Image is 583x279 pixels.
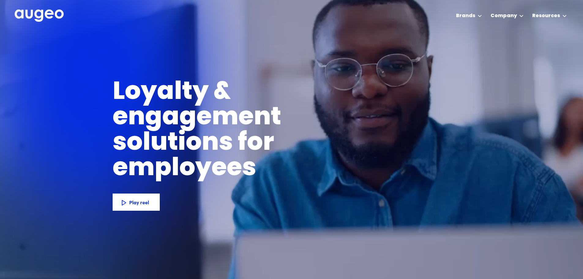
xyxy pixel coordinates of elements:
[113,77,377,154] h1: Loyalty & engagement solutions for
[532,12,560,19] div: Resources
[491,12,517,19] div: Company
[456,12,475,19] div: Brands
[113,194,160,211] a: Play reel
[113,154,266,179] h1: employees
[15,9,64,22] img: Augeo's full logo in white.
[15,9,64,22] a: home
